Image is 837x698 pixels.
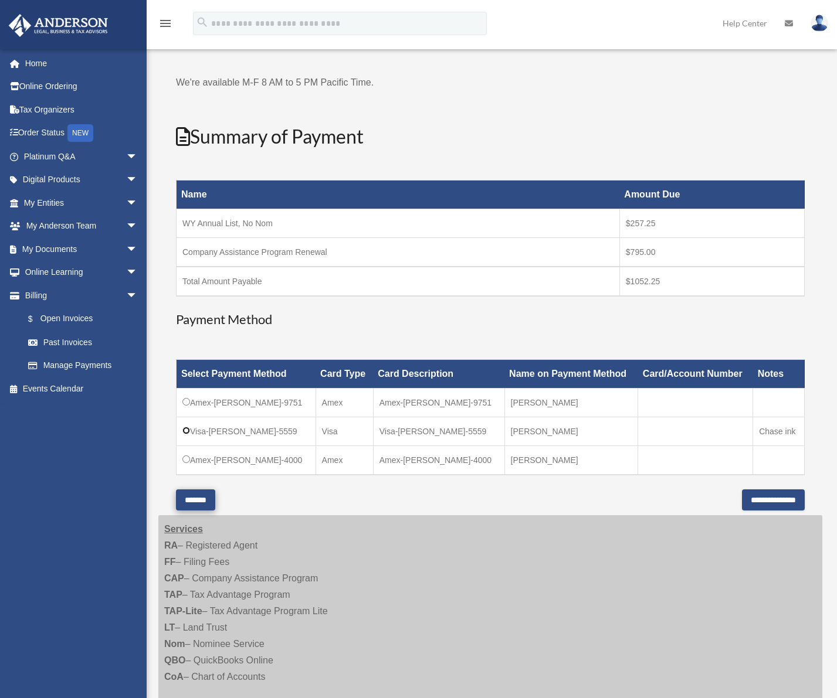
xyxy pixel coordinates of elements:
[8,52,155,75] a: Home
[373,446,504,475] td: Amex-[PERSON_NAME]-4000
[316,446,373,475] td: Amex
[164,622,175,632] strong: LT
[373,360,504,389] th: Card Description
[16,354,150,377] a: Manage Payments
[164,639,185,649] strong: Nom
[126,168,150,192] span: arrow_drop_down
[504,417,638,446] td: [PERSON_NAME]
[164,573,184,583] strong: CAP
[164,557,176,567] strong: FF
[126,237,150,261] span: arrow_drop_down
[8,145,155,168] a: Platinum Q&Aarrow_drop_down
[8,121,155,145] a: Order StatusNEW
[164,524,203,534] strong: Services
[196,16,209,29] i: search
[619,209,804,238] td: $257.25
[373,417,504,446] td: Visa-[PERSON_NAME]-5559
[8,261,155,284] a: Online Learningarrow_drop_down
[619,181,804,209] th: Amount Due
[8,284,150,307] a: Billingarrow_drop_down
[164,540,178,550] strong: RA
[316,360,373,389] th: Card Type
[177,417,316,446] td: Visa-[PERSON_NAME]-5559
[35,312,40,326] span: $
[504,446,638,475] td: [PERSON_NAME]
[126,191,150,215] span: arrow_drop_down
[177,446,316,475] td: Amex-[PERSON_NAME]-4000
[158,21,172,30] a: menu
[176,311,805,329] h3: Payment Method
[373,389,504,417] td: Amex-[PERSON_NAME]-9751
[753,417,805,446] td: Chase ink
[619,267,804,296] td: $1052.25
[8,98,155,121] a: Tax Organizers
[176,124,805,150] h2: Summary of Payment
[126,145,150,169] span: arrow_drop_down
[316,389,373,417] td: Amex
[164,655,185,665] strong: QBO
[8,75,155,98] a: Online Ordering
[316,417,373,446] td: Visa
[811,15,828,32] img: User Pic
[176,74,805,91] p: We're available M-F 8 AM to 5 PM Pacific Time.
[8,168,155,192] a: Digital Productsarrow_drop_down
[164,590,182,600] strong: TAP
[177,389,316,417] td: Amex-[PERSON_NAME]-9751
[8,377,155,400] a: Events Calendar
[16,307,144,331] a: $Open Invoices
[753,360,805,389] th: Notes
[164,672,184,682] strong: CoA
[177,238,620,267] td: Company Assistance Program Renewal
[67,124,93,142] div: NEW
[126,284,150,308] span: arrow_drop_down
[619,238,804,267] td: $795.00
[177,267,620,296] td: Total Amount Payable
[164,606,202,616] strong: TAP-Lite
[504,389,638,417] td: [PERSON_NAME]
[16,331,150,354] a: Past Invoices
[8,237,155,261] a: My Documentsarrow_drop_down
[8,214,155,238] a: My Anderson Teamarrow_drop_down
[504,360,638,389] th: Name on Payment Method
[126,261,150,285] span: arrow_drop_down
[177,360,316,389] th: Select Payment Method
[177,209,620,238] td: WY Annual List, No Nom
[158,16,172,30] i: menu
[5,14,111,37] img: Anderson Advisors Platinum Portal
[177,181,620,209] th: Name
[638,360,753,389] th: Card/Account Number
[126,214,150,239] span: arrow_drop_down
[8,191,155,214] a: My Entitiesarrow_drop_down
